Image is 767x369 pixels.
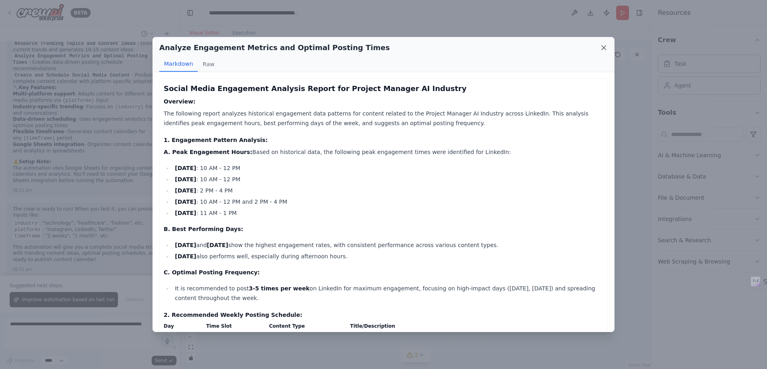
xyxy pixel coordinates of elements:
[175,253,196,260] strong: [DATE]
[172,284,603,303] li: It is recommended to post on LinkedIn for maximum engagement, focusing on high-impact days ([DATE...
[172,208,603,218] li: : 11 AM - 1 PM
[164,83,603,94] h3: Social Media Engagement Analysis Report for Project Manager AI Industry
[207,242,228,248] strong: [DATE]
[164,136,603,144] h4: 1. Engagement Pattern Analysis:
[164,109,603,128] p: The following report analyzes historical engagement data patterns for content related to the Proj...
[198,57,219,72] button: Raw
[172,197,603,207] li: : 10 AM - 12 PM and 2 PM - 4 PM
[264,322,345,333] th: Content Type
[201,322,264,333] th: Time Slot
[159,57,198,72] button: Markdown
[175,187,196,194] strong: [DATE]
[164,226,243,232] strong: B. Best Performing Days:
[249,285,309,292] strong: 3-5 times per week
[175,165,196,171] strong: [DATE]
[159,42,390,53] h2: Analyze Engagement Metrics and Optimal Posting Times
[175,199,196,205] strong: [DATE]
[164,149,252,155] strong: A. Peak Engagement Hours:
[164,311,603,319] h4: 2. Recommended Weekly Posting Schedule:
[172,163,603,173] li: : 10 AM - 12 PM
[164,322,201,333] th: Day
[164,97,603,105] h4: Overview:
[164,269,260,276] strong: C. Optimal Posting Frequency:
[172,251,603,261] li: also performs well, especially during afternoon hours.
[175,210,196,216] strong: [DATE]
[345,322,603,333] th: Title/Description
[172,186,603,195] li: : 2 PM - 4 PM
[172,240,603,250] li: and show the highest engagement rates, with consistent performance across various content types.
[175,242,196,248] strong: [DATE]
[175,176,196,182] strong: [DATE]
[164,147,603,157] p: Based on historical data, the following peak engagement times were identified for LinkedIn:
[172,174,603,184] li: : 10 AM - 12 PM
